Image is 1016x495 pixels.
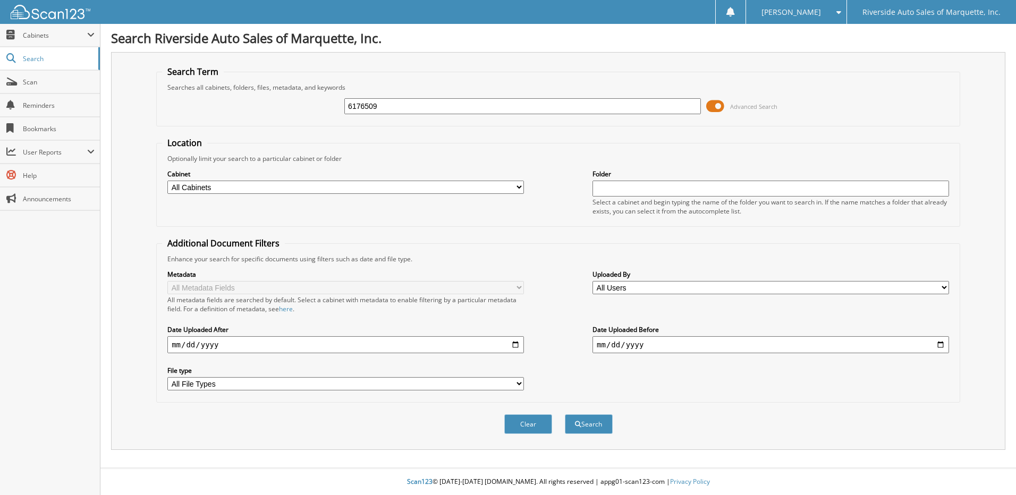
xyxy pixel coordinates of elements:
[167,366,524,375] label: File type
[23,78,95,87] span: Scan
[592,169,949,178] label: Folder
[565,414,613,434] button: Search
[23,101,95,110] span: Reminders
[11,5,90,19] img: scan123-logo-white.svg
[23,31,87,40] span: Cabinets
[670,477,710,486] a: Privacy Policy
[761,9,821,15] span: [PERSON_NAME]
[23,124,95,133] span: Bookmarks
[592,198,949,216] div: Select a cabinet and begin typing the name of the folder you want to search in. If the name match...
[730,103,777,110] span: Advanced Search
[167,169,524,178] label: Cabinet
[167,336,524,353] input: start
[162,237,285,249] legend: Additional Document Filters
[100,469,1016,495] div: © [DATE]-[DATE] [DOMAIN_NAME]. All rights reserved | appg01-scan123-com |
[162,154,954,163] div: Optionally limit your search to a particular cabinet or folder
[592,325,949,334] label: Date Uploaded Before
[23,54,93,63] span: Search
[162,137,207,149] legend: Location
[167,270,524,279] label: Metadata
[592,270,949,279] label: Uploaded By
[279,304,293,313] a: here
[592,336,949,353] input: end
[162,254,954,263] div: Enhance your search for specific documents using filters such as date and file type.
[504,414,552,434] button: Clear
[111,29,1005,47] h1: Search Riverside Auto Sales of Marquette, Inc.
[23,171,95,180] span: Help
[23,148,87,157] span: User Reports
[162,66,224,78] legend: Search Term
[407,477,433,486] span: Scan123
[963,444,1016,495] iframe: Chat Widget
[23,194,95,203] span: Announcements
[167,295,524,313] div: All metadata fields are searched by default. Select a cabinet with metadata to enable filtering b...
[167,325,524,334] label: Date Uploaded After
[862,9,1001,15] span: Riverside Auto Sales of Marquette, Inc.
[162,83,954,92] div: Searches all cabinets, folders, files, metadata, and keywords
